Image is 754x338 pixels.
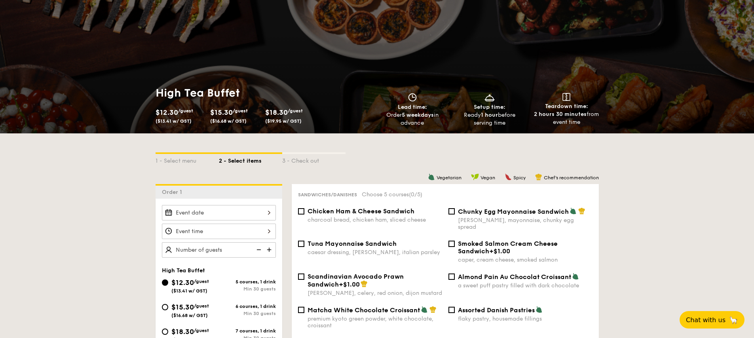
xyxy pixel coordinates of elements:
span: Matcha White Chocolate Croissant [308,306,420,314]
img: icon-chef-hat.a58ddaea.svg [535,173,542,180]
span: Vegan [481,175,495,180]
input: Tuna Mayonnaise Sandwichcaesar dressing, [PERSON_NAME], italian parsley [298,241,304,247]
div: 2 - Select items [219,154,282,165]
img: icon-vegetarian.fe4039eb.svg [572,273,579,280]
span: /guest [194,279,209,284]
span: Order 1 [162,189,185,196]
span: /guest [194,303,209,309]
span: Vegetarian [437,175,462,180]
div: Min 30 guests [219,286,276,292]
span: Setup time: [474,104,505,110]
img: icon-vegetarian.fe4039eb.svg [421,306,428,313]
input: $12.30/guest($13.41 w/ GST)5 courses, 1 drinkMin 30 guests [162,279,168,286]
span: Sandwiches/Danishes [298,192,357,197]
div: flaky pastry, housemade fillings [458,315,593,322]
div: a sweet puff pastry filled with dark chocolate [458,282,593,289]
div: caper, cream cheese, smoked salmon [458,256,593,263]
input: Chicken Ham & Cheese Sandwichcharcoal bread, chicken ham, sliced cheese [298,208,304,215]
span: $18.30 [265,108,288,117]
span: ($16.68 w/ GST) [171,313,208,318]
span: /guest [288,108,303,114]
button: Chat with us🦙 [680,311,745,329]
img: icon-chef-hat.a58ddaea.svg [361,280,368,287]
span: Teardown time: [545,103,588,110]
input: Number of guests [162,242,276,258]
span: High Tea Buffet [162,267,205,274]
img: icon-vegetarian.fe4039eb.svg [536,306,543,313]
span: /guest [233,108,248,114]
span: Chef's recommendation [544,175,599,180]
input: Smoked Salmon Cream Cheese Sandwich+$1.00caper, cream cheese, smoked salmon [448,241,455,247]
span: Chicken Ham & Cheese Sandwich [308,207,414,215]
img: icon-chef-hat.a58ddaea.svg [578,207,585,215]
img: icon-spicy.37a8142b.svg [505,173,512,180]
img: icon-dish.430c3a2e.svg [484,93,496,102]
input: Assorted Danish Pastriesflaky pastry, housemade fillings [448,307,455,313]
div: Min 30 guests [219,311,276,316]
span: +$1.00 [489,247,510,255]
img: icon-reduce.1d2dbef1.svg [252,242,264,257]
input: Almond Pain Au Chocolat Croissanta sweet puff pastry filled with dark chocolate [448,273,455,280]
span: Assorted Danish Pastries [458,306,535,314]
span: /guest [178,108,193,114]
span: Choose 5 courses [362,191,422,198]
span: $18.30 [171,327,194,336]
span: ($16.68 w/ GST) [210,118,247,124]
span: +$1.00 [339,281,360,288]
span: $12.30 [156,108,178,117]
img: icon-add.58712e84.svg [264,242,276,257]
div: from event time [531,110,602,126]
input: $15.30/guest($16.68 w/ GST)6 courses, 1 drinkMin 30 guests [162,304,168,310]
div: caesar dressing, [PERSON_NAME], italian parsley [308,249,442,256]
span: ($13.41 w/ GST) [156,118,192,124]
strong: 5 weekdays [402,112,434,118]
div: charcoal bread, chicken ham, sliced cheese [308,216,442,223]
div: 7 courses, 1 drink [219,328,276,334]
input: $18.30/guest($19.95 w/ GST)7 courses, 1 drinkMin 30 guests [162,329,168,335]
span: ($13.41 w/ GST) [171,288,207,294]
div: 6 courses, 1 drink [219,304,276,309]
img: icon-chef-hat.a58ddaea.svg [429,306,437,313]
span: /guest [194,328,209,333]
span: $15.30 [171,303,194,311]
span: Spicy [513,175,526,180]
img: icon-vegetarian.fe4039eb.svg [428,173,435,180]
img: icon-vegan.f8ff3823.svg [471,173,479,180]
h1: High Tea Buffet [156,86,374,100]
span: Lead time: [398,104,427,110]
span: Chat with us [686,316,726,324]
input: Event time [162,224,276,239]
span: ($19.95 w/ GST) [265,118,302,124]
div: premium kyoto green powder, white chocolate, croissant [308,315,442,329]
div: 3 - Check out [282,154,346,165]
span: 🦙 [729,315,738,325]
span: Tuna Mayonnaise Sandwich [308,240,397,247]
span: (0/5) [409,191,422,198]
strong: 1 hour [481,112,498,118]
div: [PERSON_NAME], celery, red onion, dijon mustard [308,290,442,296]
span: Almond Pain Au Chocolat Croissant [458,273,571,281]
img: icon-vegetarian.fe4039eb.svg [570,207,577,215]
span: $12.30 [171,278,194,287]
span: $15.30 [210,108,233,117]
img: icon-teardown.65201eee.svg [562,93,570,101]
div: 5 courses, 1 drink [219,279,276,285]
span: Chunky Egg Mayonnaise Sandwich [458,208,569,215]
strong: 2 hours 30 minutes [534,111,587,118]
div: 1 - Select menu [156,154,219,165]
input: Matcha White Chocolate Croissantpremium kyoto green powder, white chocolate, croissant [298,307,304,313]
img: icon-clock.2db775ea.svg [406,93,418,102]
div: Ready before serving time [454,111,525,127]
span: Scandinavian Avocado Prawn Sandwich [308,273,404,288]
input: Scandinavian Avocado Prawn Sandwich+$1.00[PERSON_NAME], celery, red onion, dijon mustard [298,273,304,280]
input: Event date [162,205,276,220]
span: Smoked Salmon Cream Cheese Sandwich [458,240,558,255]
input: Chunky Egg Mayonnaise Sandwich[PERSON_NAME], mayonnaise, chunky egg spread [448,208,455,215]
div: [PERSON_NAME], mayonnaise, chunky egg spread [458,217,593,230]
div: Order in advance [377,111,448,127]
